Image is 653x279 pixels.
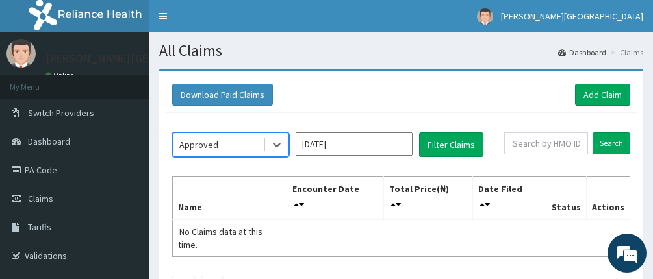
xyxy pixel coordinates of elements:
a: Add Claim [575,84,630,106]
p: [PERSON_NAME][GEOGRAPHIC_DATA] [45,53,238,64]
button: Download Paid Claims [172,84,273,106]
span: No Claims data at this time. [178,226,262,250]
input: Select Month and Year [296,132,413,156]
span: Claims [28,193,53,204]
div: Approved [179,138,218,151]
button: Filter Claims [419,132,483,157]
h1: All Claims [159,42,643,59]
a: Dashboard [558,47,606,58]
th: Date Filed [472,177,546,220]
th: Total Price(₦) [383,177,472,220]
span: [PERSON_NAME][GEOGRAPHIC_DATA] [501,10,643,22]
th: Name [173,177,287,220]
img: User Image [6,39,36,68]
span: Tariffs [28,221,51,233]
li: Claims [608,47,643,58]
img: User Image [477,8,493,25]
th: Encounter Date [287,177,383,220]
span: Switch Providers [28,107,94,119]
th: Status [546,177,586,220]
th: Actions [586,177,630,220]
a: Online [45,71,77,80]
input: Search by HMO ID [504,132,588,154]
input: Search [593,132,630,154]
span: Dashboard [28,136,70,147]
